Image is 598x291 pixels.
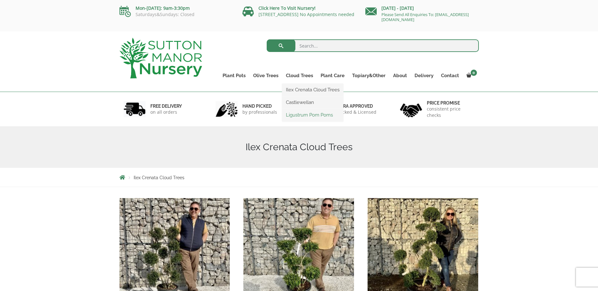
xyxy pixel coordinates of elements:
[282,98,343,107] a: Castlewellan
[335,103,376,109] h6: Defra approved
[258,11,354,17] a: [STREET_ADDRESS] No Appointments needed
[348,71,389,80] a: Topiary&Other
[437,71,463,80] a: Contact
[150,103,182,109] h6: FREE DELIVERY
[119,12,233,17] p: Saturdays&Sundays: Closed
[400,100,422,119] img: 4.jpg
[258,5,316,11] a: Click Here To Visit Nursery!
[381,12,469,22] a: Please Send All Enquiries To: [EMAIL_ADDRESS][DOMAIN_NAME]
[463,71,479,80] a: 0
[124,101,146,117] img: 1.jpg
[267,39,479,52] input: Search...
[242,109,277,115] p: by professionals
[242,103,277,109] h6: hand picked
[219,71,249,80] a: Plant Pots
[249,71,282,80] a: Olive Trees
[282,85,343,94] a: Ilex Crenata Cloud Trees
[119,175,479,180] nav: Breadcrumbs
[119,4,233,12] p: Mon-[DATE]: 9am-3:30pm
[134,175,184,180] span: Ilex Crenata Cloud Trees
[317,71,348,80] a: Plant Care
[471,70,477,76] span: 0
[119,141,479,153] h1: Ilex Crenata Cloud Trees
[119,38,202,78] img: logo
[389,71,411,80] a: About
[365,4,479,12] p: [DATE] - [DATE]
[411,71,437,80] a: Delivery
[427,106,475,118] p: consistent price checks
[216,101,238,117] img: 2.jpg
[282,110,343,120] a: Ligustrum Pom Poms
[335,109,376,115] p: checked & Licensed
[150,109,182,115] p: on all orders
[282,71,317,80] a: Cloud Trees
[427,100,475,106] h6: Price promise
